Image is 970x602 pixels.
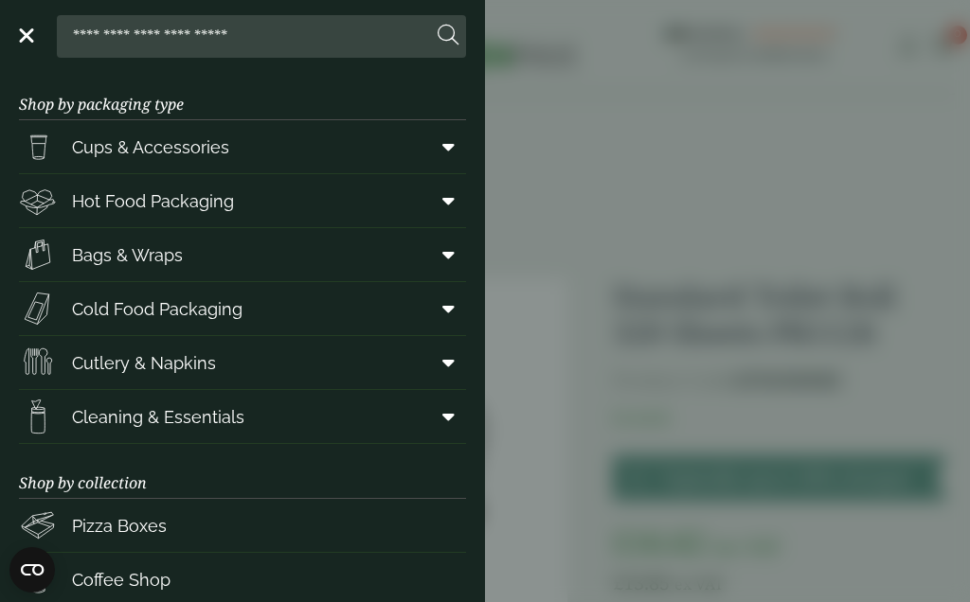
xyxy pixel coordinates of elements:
span: Pizza Boxes [72,513,167,539]
a: Cups & Accessories [19,120,466,173]
img: Paper_carriers.svg [19,236,57,274]
h3: Shop by packaging type [19,65,466,120]
img: Deli_box.svg [19,182,57,220]
span: Hot Food Packaging [72,188,234,214]
img: Sandwich_box.svg [19,290,57,328]
img: Pizza_boxes.svg [19,506,57,544]
span: Cleaning & Essentials [72,404,244,430]
span: Cutlery & Napkins [72,350,216,376]
a: Pizza Boxes [19,499,466,552]
img: open-wipe.svg [19,398,57,435]
h3: Shop by collection [19,444,466,499]
button: Open CMP widget [9,547,55,593]
img: PintNhalf_cup.svg [19,128,57,166]
span: Bags & Wraps [72,242,183,268]
a: Bags & Wraps [19,228,466,281]
img: Cutlery.svg [19,344,57,381]
a: Hot Food Packaging [19,174,466,227]
span: Coffee Shop [72,567,171,593]
span: Cold Food Packaging [72,296,242,322]
span: Cups & Accessories [72,134,229,160]
a: Cleaning & Essentials [19,390,466,443]
a: Cold Food Packaging [19,282,466,335]
a: Cutlery & Napkins [19,336,466,389]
